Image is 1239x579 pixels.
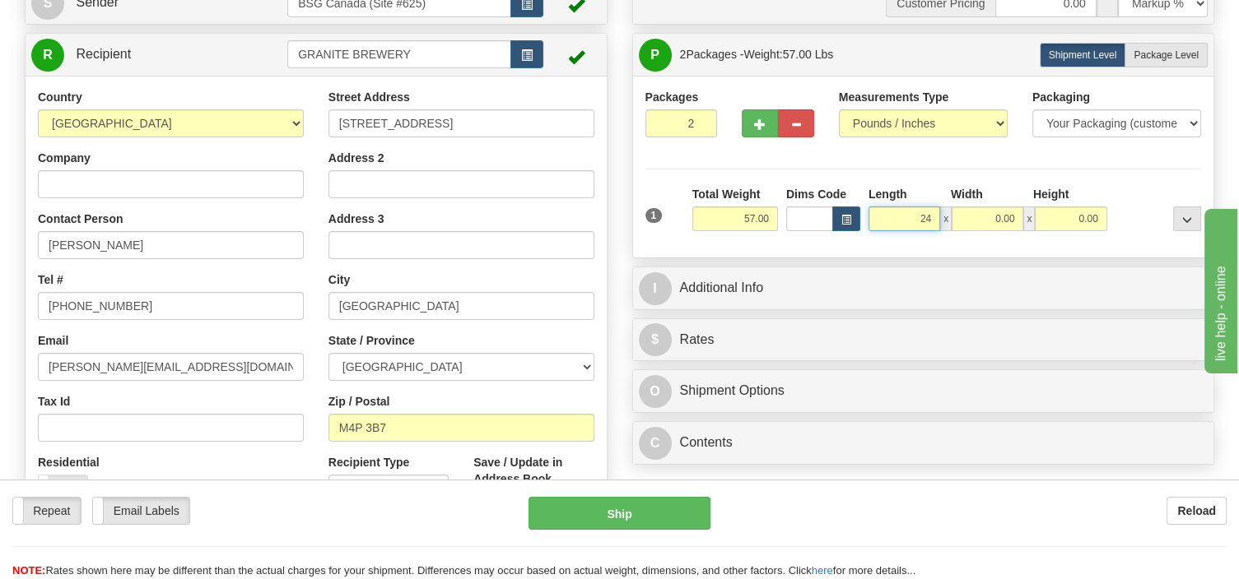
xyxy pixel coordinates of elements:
[39,475,87,502] label: No
[786,186,846,202] label: Dims Code
[1167,497,1227,525] button: Reload
[76,47,131,61] span: Recipient
[639,271,1209,305] a: IAdditional Info
[639,272,672,305] span: I
[680,38,834,71] span: Packages -
[639,323,672,356] span: $
[31,39,64,72] span: R
[287,40,511,68] input: Recipient Id
[38,150,91,166] label: Company
[783,48,812,61] span: 57.00
[93,498,189,524] label: Email Labels
[1173,206,1201,231] div: ...
[328,393,390,410] label: Zip / Postal
[529,497,710,530] button: Ship
[328,454,410,470] label: Recipient Type
[1049,49,1117,61] span: Shipment Level
[31,38,259,72] a: R Recipient
[815,48,834,61] span: Lbs
[1032,89,1090,105] label: Packaging
[12,10,152,30] div: live help - online
[869,186,907,202] label: Length
[639,38,1209,72] a: P 2Packages -Weight:57.00 Lbs
[473,454,594,487] label: Save / Update in Address Book
[38,89,82,105] label: Country
[743,48,833,61] span: Weight:
[940,206,952,231] span: x
[38,393,70,410] label: Tax Id
[1023,206,1035,231] span: x
[328,109,594,137] input: Enter a location
[328,211,384,227] label: Address 3
[839,89,949,105] label: Measurements Type
[1201,206,1237,373] iframe: chat widget
[639,427,672,460] span: C
[692,186,761,202] label: Total Weight
[13,498,81,524] label: Repeat
[639,39,672,72] span: P
[639,375,672,408] span: O
[328,89,410,105] label: Street Address
[1134,49,1199,61] span: Package Level
[12,564,45,577] span: NOTE:
[645,208,663,223] span: 1
[639,426,1209,460] a: CContents
[639,323,1209,357] a: $Rates
[38,332,68,349] label: Email
[951,186,983,202] label: Width
[328,332,415,349] label: State / Province
[328,150,384,166] label: Address 2
[38,454,100,470] label: Residential
[645,89,699,105] label: Packages
[38,211,123,227] label: Contact Person
[680,48,687,61] span: 2
[639,374,1209,408] a: OShipment Options
[328,271,350,288] label: City
[812,564,833,577] a: here
[1033,186,1069,202] label: Height
[38,271,63,288] label: Tel #
[1177,504,1216,517] b: Reload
